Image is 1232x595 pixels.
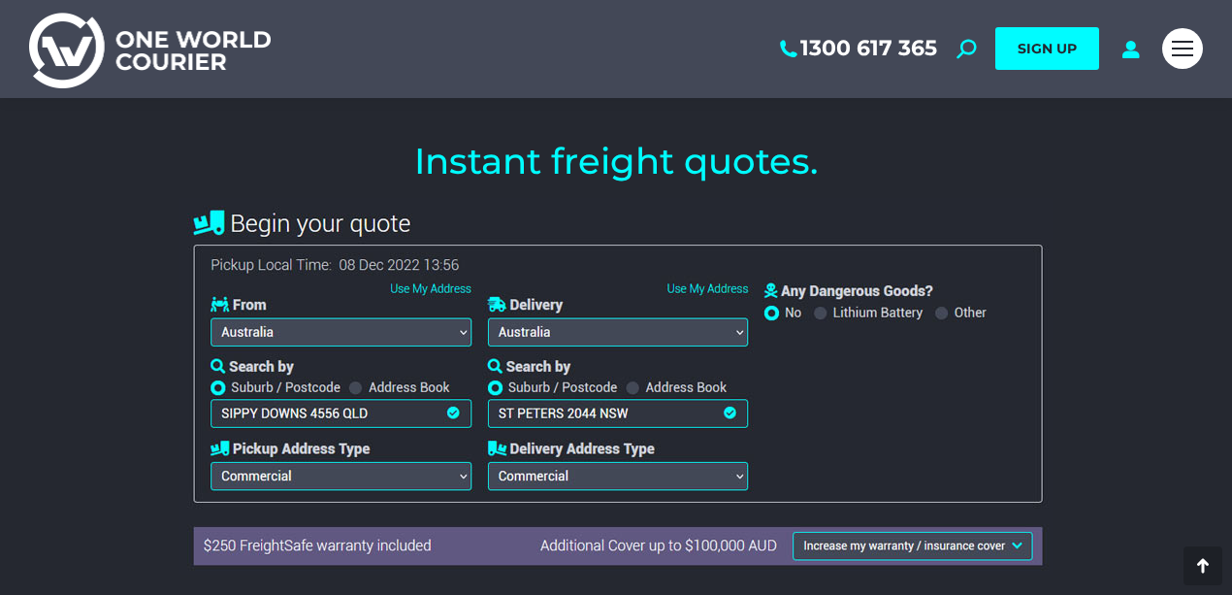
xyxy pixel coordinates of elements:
[1018,40,1077,57] span: SIGN UP
[29,10,271,88] img: One World Courier
[24,143,1208,179] h2: Instant freight quotes.
[776,36,937,61] a: 1300 617 365
[179,198,1053,575] img: One World Courier - begining a freight quote
[995,27,1099,70] a: SIGN UP
[1162,28,1203,69] a: Mobile menu icon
